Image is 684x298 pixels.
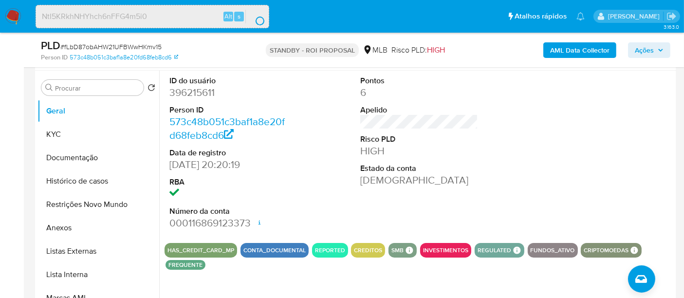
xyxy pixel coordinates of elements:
[360,173,478,187] dd: [DEMOGRAPHIC_DATA]
[360,134,478,145] dt: Risco PLD
[628,42,670,58] button: Ações
[41,37,60,53] b: PLD
[224,12,232,21] span: Alt
[41,53,68,62] b: Person ID
[238,12,240,21] span: s
[169,206,287,217] dt: Número da conta
[169,158,287,171] dd: [DATE] 20:20:19
[169,114,285,142] a: 573c48b051c3baf1a8e20fd68feb8cd6
[608,12,663,21] p: erico.trevizan@mercadopago.com.br
[37,216,159,240] button: Anexos
[245,10,265,23] button: search-icon
[169,177,287,187] dt: RBA
[169,148,287,158] dt: Data de registro
[37,146,159,169] button: Documentação
[360,144,478,158] dd: HIGH
[45,84,53,92] button: Procurar
[37,123,159,146] button: KYC
[37,169,159,193] button: Histórico de casos
[360,105,478,115] dt: Apelido
[55,84,140,93] input: Procurar
[169,86,287,99] dd: 396215611
[576,12,585,20] a: Notificações
[664,23,679,31] span: 3.163.0
[148,84,155,94] button: Retornar ao pedido padrão
[363,45,388,56] div: MLB
[37,99,159,123] button: Geral
[635,42,654,58] span: Ações
[37,263,159,286] button: Lista Interna
[60,42,162,52] span: # fLbD87obAHW21UFBWwHKmv15
[427,44,445,56] span: HIGH
[360,163,478,174] dt: Estado da conta
[391,45,445,56] span: Risco PLD:
[169,216,287,230] dd: 000116869123373
[666,11,677,21] a: Sair
[515,11,567,21] span: Atalhos rápidos
[543,42,616,58] button: AML Data Collector
[36,10,269,23] input: Pesquise usuários ou casos...
[37,193,159,216] button: Restrições Novo Mundo
[360,86,478,99] dd: 6
[169,75,287,86] dt: ID do usuário
[266,43,359,57] p: STANDBY - ROI PROPOSAL
[550,42,610,58] b: AML Data Collector
[37,240,159,263] button: Listas Externas
[70,53,178,62] a: 573c48b051c3baf1a8e20fd68feb8cd6
[169,105,287,115] dt: Person ID
[360,75,478,86] dt: Pontos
